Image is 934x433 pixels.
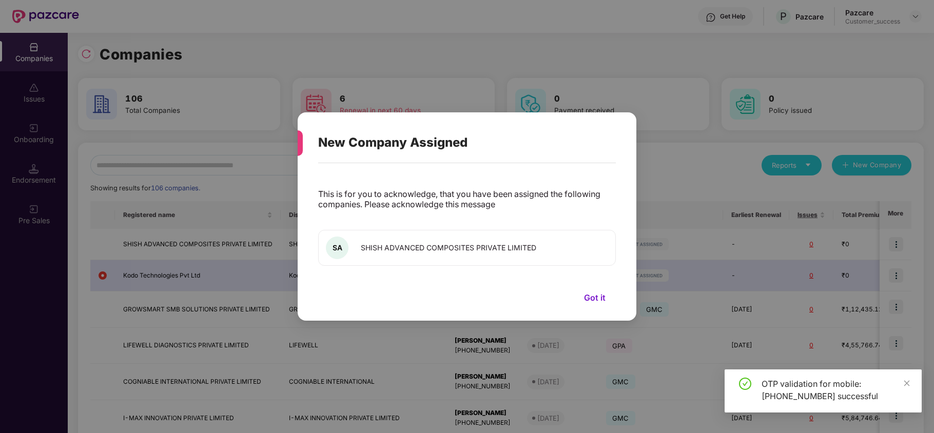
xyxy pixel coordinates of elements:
[574,290,616,305] button: Got it
[361,243,536,252] span: SHISH ADVANCED COMPOSITES PRIVATE LIMITED
[318,123,591,163] div: New Company Assigned
[739,378,751,390] span: check-circle
[326,237,348,259] div: SA
[762,378,909,402] div: OTP validation for mobile: [PHONE_NUMBER] successful
[318,189,616,209] p: This is for you to acknowledge, that you have been assigned the following companies. Please ackno...
[903,380,910,387] span: close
